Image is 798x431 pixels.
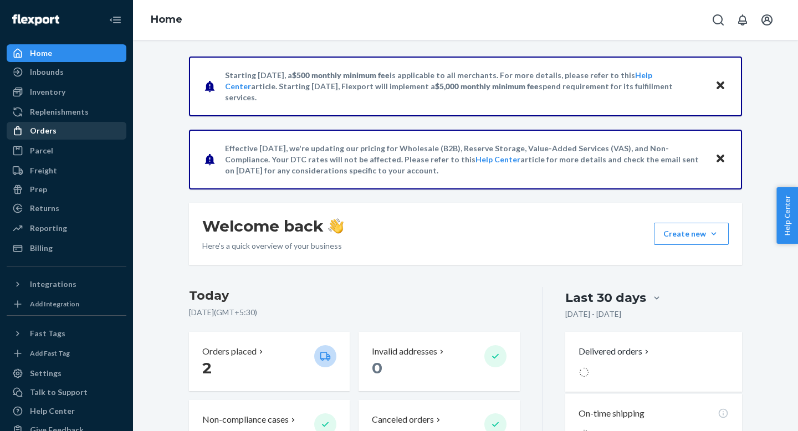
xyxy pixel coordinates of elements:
a: Inbounds [7,63,126,81]
div: Home [30,48,52,59]
a: Inventory [7,83,126,101]
div: Inventory [30,86,65,98]
a: Help Center [475,155,520,164]
div: Help Center [30,406,75,417]
a: Add Integration [7,297,126,311]
div: Add Fast Tag [30,348,70,358]
a: Settings [7,365,126,382]
p: Canceled orders [372,413,434,426]
div: Add Integration [30,299,79,309]
a: Prep [7,181,126,198]
span: $5,000 monthly minimum fee [435,81,539,91]
p: On-time shipping [579,407,644,420]
span: 2 [202,358,212,377]
p: [DATE] - [DATE] [565,309,621,320]
ol: breadcrumbs [142,4,191,36]
img: hand-wave emoji [328,218,344,234]
img: Flexport logo [12,14,59,25]
button: Invalid addresses 0 [359,332,519,391]
p: [DATE] ( GMT+5:30 ) [189,307,520,318]
button: Help Center [776,187,798,244]
div: Integrations [30,279,76,290]
a: Orders [7,122,126,140]
span: $500 monthly minimum fee [292,70,390,80]
button: Open notifications [731,9,754,31]
p: Here’s a quick overview of your business [202,240,344,252]
button: Fast Tags [7,325,126,342]
p: Non-compliance cases [202,413,289,426]
a: Home [151,13,182,25]
div: Reporting [30,223,67,234]
span: 0 [372,358,382,377]
a: Home [7,44,126,62]
div: Prep [30,184,47,195]
div: Settings [30,368,62,379]
p: Starting [DATE], a is applicable to all merchants. For more details, please refer to this article... [225,70,704,103]
a: Replenishments [7,103,126,121]
a: Billing [7,239,126,257]
a: Returns [7,199,126,217]
p: Invalid addresses [372,345,437,358]
a: Freight [7,162,126,179]
a: Help Center [7,402,126,420]
button: Talk to Support [7,383,126,401]
button: Open Search Box [707,9,729,31]
a: Add Fast Tag [7,347,126,360]
button: Close Navigation [104,9,126,31]
button: Close [713,78,728,94]
div: Orders [30,125,57,136]
button: Integrations [7,275,126,293]
div: Talk to Support [30,387,88,398]
a: Reporting [7,219,126,237]
h1: Welcome back [202,216,344,236]
div: Fast Tags [30,328,65,339]
button: Close [713,151,728,167]
div: Freight [30,165,57,176]
a: Parcel [7,142,126,160]
button: Orders placed 2 [189,332,350,391]
button: Delivered orders [579,345,651,358]
p: Effective [DATE], we're updating our pricing for Wholesale (B2B), Reserve Storage, Value-Added Se... [225,143,704,176]
div: Parcel [30,145,53,156]
button: Open account menu [756,9,778,31]
div: Inbounds [30,66,64,78]
div: Billing [30,243,53,254]
div: Replenishments [30,106,89,117]
p: Orders placed [202,345,257,358]
h3: Today [189,287,520,305]
div: Returns [30,203,59,214]
button: Create new [654,223,729,245]
span: Support [23,8,63,18]
div: Last 30 days [565,289,646,306]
